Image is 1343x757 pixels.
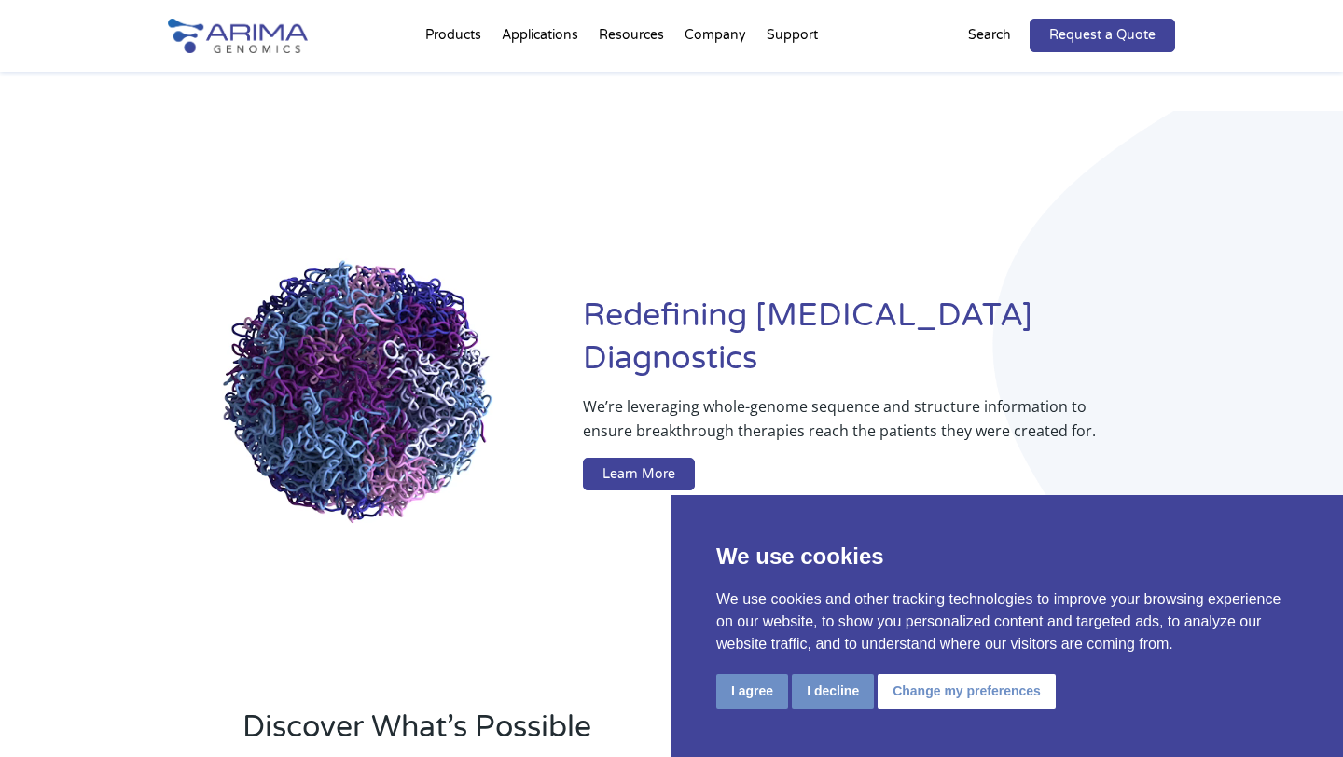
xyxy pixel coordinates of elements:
[716,540,1298,573] p: We use cookies
[583,394,1101,458] p: We’re leveraging whole-genome sequence and structure information to ensure breakthrough therapies...
[792,674,874,709] button: I decline
[716,674,788,709] button: I agree
[583,295,1175,394] h1: Redefining [MEDICAL_DATA] Diagnostics
[716,588,1298,655] p: We use cookies and other tracking technologies to improve your browsing experience on our website...
[583,458,695,491] a: Learn More
[168,19,308,53] img: Arima-Genomics-logo
[968,23,1011,48] p: Search
[878,674,1056,709] button: Change my preferences
[1030,19,1175,52] a: Request a Quote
